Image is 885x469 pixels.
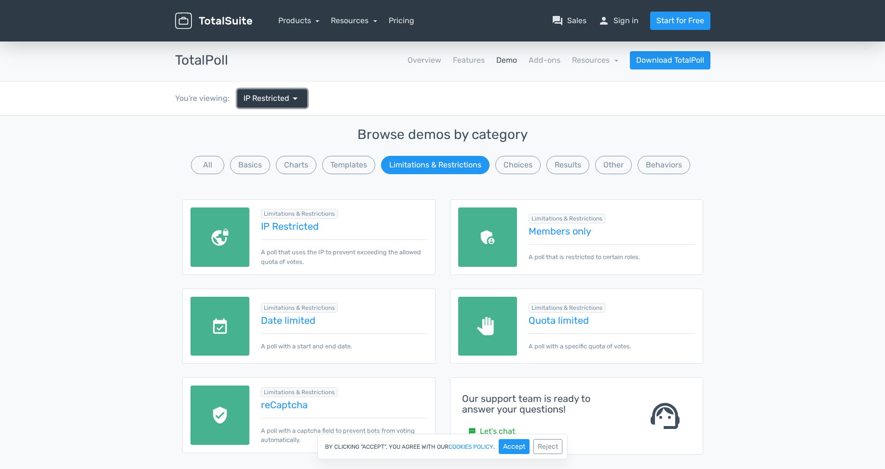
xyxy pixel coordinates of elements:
[191,207,250,267] img: ip-restricted.png.webp
[175,93,237,104] div: You're viewing:
[462,393,624,414] h4: Our support team is ready to answer your questions!
[242,110,256,119] span: Red
[244,93,289,104] span: IP Restricted
[595,156,632,174] button: Other
[552,15,586,27] a: question_answerSales
[650,12,710,30] a: Start for Free
[237,89,307,108] a: IP Restricted arrow_drop_down
[462,422,521,441] a: smsLet's chat
[221,19,665,31] p: What's your favorite color?
[317,434,568,459] div: By clicking "Accept", you agree with our .
[322,156,375,174] button: Templates
[261,209,338,219] span: Browse all in Limitations & Restrictions
[331,16,377,25] a: Resources
[230,156,270,174] button: Basics
[276,156,316,174] button: Charts
[529,226,694,236] a: Members only
[529,214,605,223] span: Browse all in Limitations & Restrictions
[453,55,485,66] a: Features
[381,156,490,174] button: Limitations & Restrictions
[648,399,682,433] span: support_agent
[529,333,694,351] p: A poll with a specific quota of votes.
[598,15,610,27] span: person
[261,387,338,397] span: Browse all in Limitations & Restrictions
[278,16,320,25] a: Products
[175,53,228,68] h3: TotalPoll
[546,156,589,174] button: Results
[261,221,427,232] a: IP Restricted
[529,244,694,262] p: A poll that is restricted to certain roles.
[261,315,427,326] a: Date limited
[389,15,414,27] a: Pricing
[499,439,530,454] button: Accept
[242,141,269,151] span: Orange
[242,46,259,55] span: Blue
[242,78,264,87] span: Green
[598,15,639,27] a: personSign in
[458,297,517,356] img: quota-limited.png.webp
[408,55,441,66] a: Overview
[495,156,541,174] button: Choices
[191,386,250,445] img: recaptcha.png.webp
[261,333,427,351] p: A poll with a start and end date.
[496,55,517,66] a: Demo
[529,315,694,326] a: Quota limited
[261,400,427,410] a: reCaptcha
[289,93,301,104] span: arrow_drop_down
[182,127,703,142] h3: Browse demos by category
[638,156,690,174] button: Behaviors
[468,428,476,435] small: sms
[552,15,563,27] span: question_answer
[632,206,665,230] button: Vote
[261,303,338,313] span: Browse all in Limitations & Restrictions
[533,439,562,454] button: Reject
[191,297,250,356] img: date-limited.png.webp
[630,51,710,69] a: Download TotalPoll
[261,239,427,266] p: A poll that uses the IP to prevent exceeding the allowed quota of votes.
[572,55,618,65] a: Resources
[529,55,560,66] a: Add-ons
[242,173,266,182] span: Purple
[458,207,517,267] img: members-only.png.webp
[191,156,224,174] button: All
[529,303,605,313] span: Browse all in Limitations & Restrictions
[449,444,493,450] a: cookies policy
[261,418,427,444] p: A poll with a captcha field to prevent bots from voting automatically.
[582,206,625,230] button: Results
[175,13,252,29] img: TotalSuite for WordPress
